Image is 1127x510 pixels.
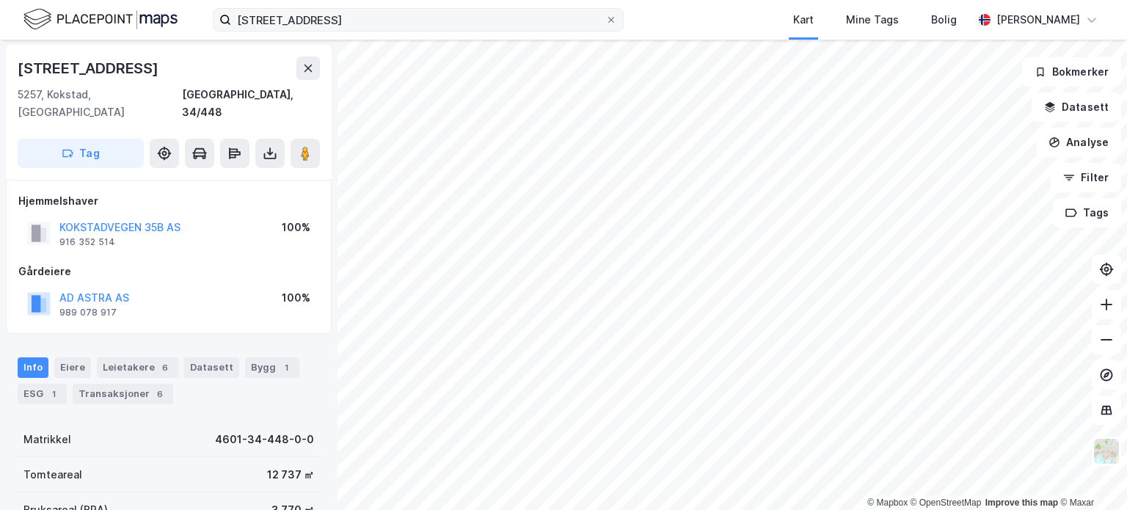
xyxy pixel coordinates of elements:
div: Eiere [54,357,91,378]
a: Mapbox [867,498,908,508]
div: Gårdeiere [18,263,319,280]
div: Matrikkel [23,431,71,448]
button: Tags [1053,198,1121,227]
div: 5257, Kokstad, [GEOGRAPHIC_DATA] [18,86,182,121]
img: Z [1093,437,1120,465]
div: Hjemmelshaver [18,192,319,210]
div: Bygg [245,357,299,378]
div: Leietakere [97,357,178,378]
div: 916 352 514 [59,236,115,248]
div: Bolig [931,11,957,29]
a: OpenStreetMap [911,498,982,508]
img: logo.f888ab2527a4732fd821a326f86c7f29.svg [23,7,178,32]
button: Filter [1051,163,1121,192]
div: Kontrollprogram for chat [1054,440,1127,510]
div: Transaksjoner [73,384,173,404]
div: 989 078 917 [59,307,117,318]
div: [GEOGRAPHIC_DATA], 34/448 [182,86,320,121]
div: 4601-34-448-0-0 [215,431,314,448]
div: Info [18,357,48,378]
button: Datasett [1032,92,1121,122]
button: Tag [18,139,144,168]
div: 100% [282,219,310,236]
div: ESG [18,384,67,404]
div: 12 737 ㎡ [267,466,314,484]
div: Datasett [184,357,239,378]
div: 6 [158,360,172,375]
div: [STREET_ADDRESS] [18,57,161,80]
div: Kart [793,11,814,29]
div: Mine Tags [846,11,899,29]
a: Improve this map [985,498,1058,508]
input: Søk på adresse, matrikkel, gårdeiere, leietakere eller personer [231,9,605,31]
div: 100% [282,289,310,307]
div: 1 [46,387,61,401]
iframe: Chat Widget [1054,440,1127,510]
div: 1 [279,360,293,375]
div: [PERSON_NAME] [996,11,1080,29]
button: Bokmerker [1022,57,1121,87]
button: Analyse [1036,128,1121,157]
div: 6 [153,387,167,401]
div: Tomteareal [23,466,82,484]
